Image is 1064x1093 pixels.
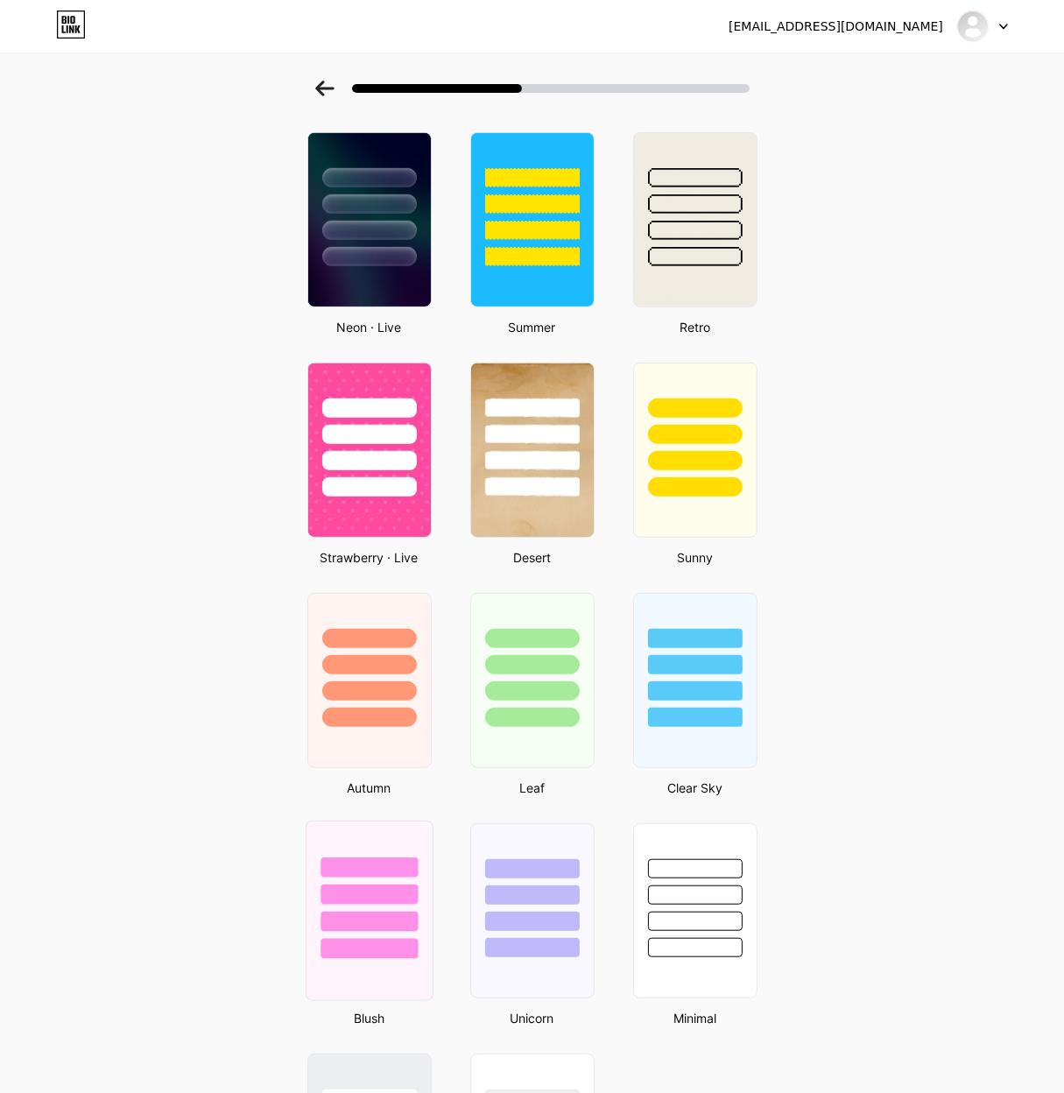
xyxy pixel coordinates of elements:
div: Neon · Live [302,318,437,336]
img: Lane Jensen [956,10,990,43]
div: Blush [302,1009,437,1027]
div: Unicorn [465,1009,600,1027]
div: Sunny [628,548,763,567]
div: Strawberry · Live [302,548,437,567]
div: [EMAIL_ADDRESS][DOMAIN_NAME] [729,18,943,36]
div: Clear Sky [628,779,763,797]
div: Summer [465,318,600,336]
div: Desert [465,548,600,567]
div: Retro [628,318,763,336]
div: Leaf [465,779,600,797]
div: Autumn [302,779,437,797]
div: Minimal [628,1009,763,1027]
